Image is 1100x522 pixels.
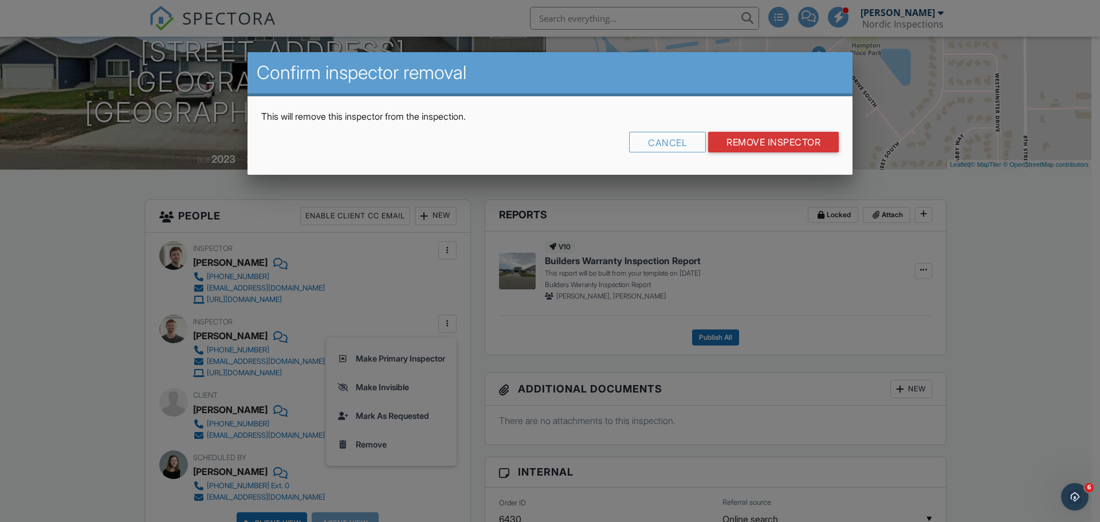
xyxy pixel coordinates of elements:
[1061,483,1089,511] iframe: Intercom live chat
[1085,483,1094,492] span: 6
[257,61,843,84] h2: Confirm inspector removal
[261,110,839,123] p: This will remove this inspector from the inspection.
[708,132,839,152] input: Remove Inspector
[629,132,706,152] div: Cancel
